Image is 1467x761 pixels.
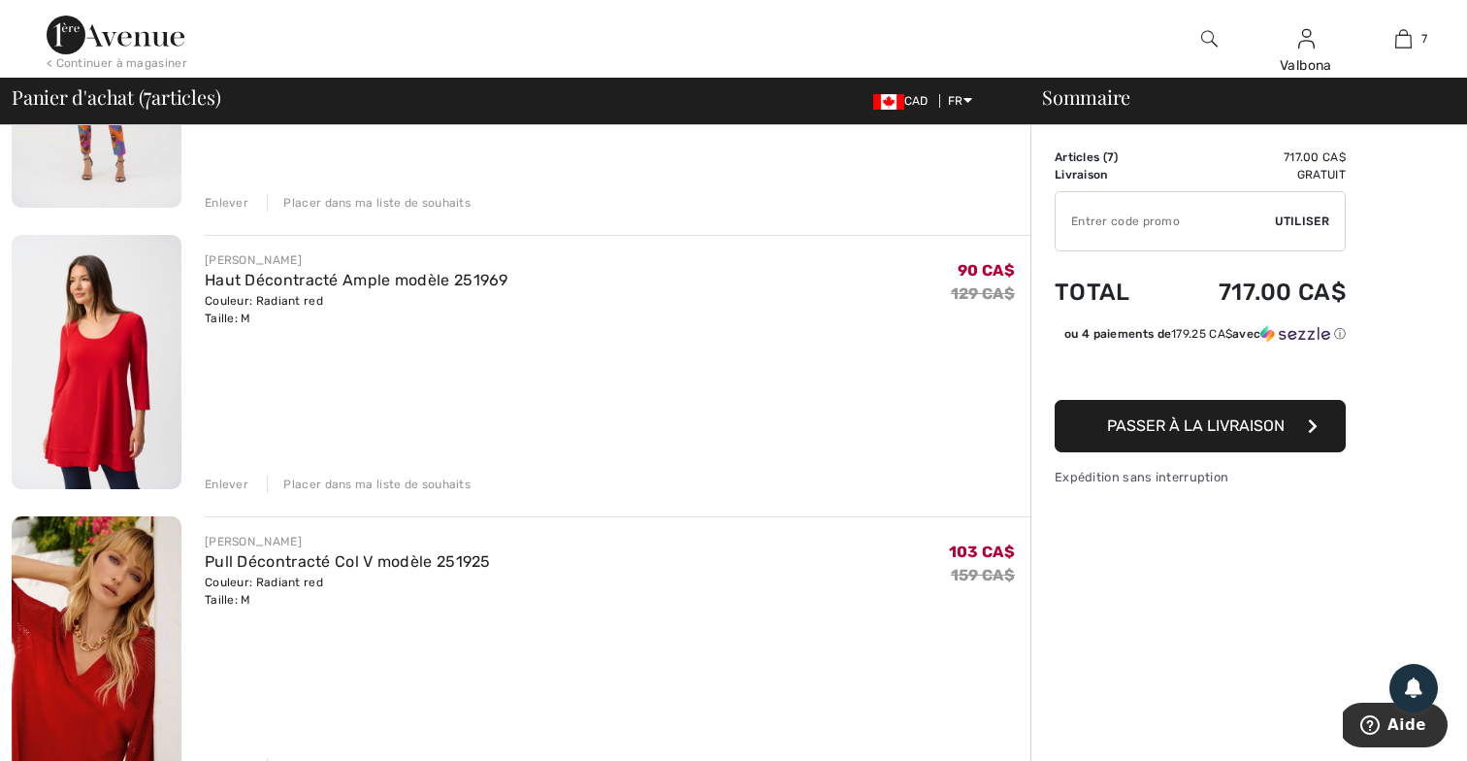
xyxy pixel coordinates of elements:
span: FR [948,94,972,108]
div: Enlever [205,194,248,212]
div: Sommaire [1019,87,1455,107]
input: Code promo [1056,192,1275,250]
span: CAD [873,94,936,108]
button: Passer à la livraison [1055,400,1346,452]
img: Haut Décontracté Ample modèle 251969 [12,235,181,489]
div: [PERSON_NAME] [205,533,491,550]
a: Haut Décontracté Ample modèle 251969 [205,271,508,289]
span: 90 CA$ [958,261,1015,280]
a: Se connecter [1298,29,1315,48]
div: Enlever [205,476,248,493]
div: Placer dans ma liste de souhaits [267,476,471,493]
div: Placer dans ma liste de souhaits [267,194,471,212]
img: Mon panier [1395,27,1412,50]
td: 717.00 CA$ [1162,149,1346,166]
iframe: PayPal-paypal [1055,349,1346,393]
span: 7 [1107,150,1114,164]
td: Livraison [1055,166,1162,183]
span: 7 [1421,30,1427,48]
span: 7 [144,83,151,108]
span: 179.25 CA$ [1171,327,1232,341]
div: < Continuer à magasiner [47,54,187,72]
td: Articles ( ) [1055,149,1162,166]
img: 1ère Avenue [47,16,184,54]
div: Valbona [1258,55,1353,76]
s: 129 CA$ [951,284,1015,303]
span: Passer à la livraison [1107,416,1285,435]
iframe: Ouvre un widget dans lequel vous pouvez trouver plus d’informations [1343,703,1448,751]
s: 159 CA$ [951,566,1015,584]
span: Panier d'achat ( articles) [12,87,220,107]
div: Couleur: Radiant red Taille: M [205,292,508,327]
img: recherche [1201,27,1218,50]
a: 7 [1355,27,1451,50]
div: ou 4 paiements de179.25 CA$avecSezzle Cliquez pour en savoir plus sur Sezzle [1055,325,1346,349]
img: Mes infos [1298,27,1315,50]
div: ou 4 paiements de avec [1064,325,1346,343]
a: Pull Décontracté Col V modèle 251925 [205,552,491,571]
span: 103 CA$ [949,543,1015,561]
div: [PERSON_NAME] [205,251,508,269]
span: Utiliser [1275,213,1329,230]
div: Expédition sans interruption [1055,468,1346,486]
td: Gratuit [1162,166,1346,183]
img: Sezzle [1260,325,1330,343]
img: Canadian Dollar [873,94,904,110]
td: 717.00 CA$ [1162,259,1346,325]
div: Couleur: Radiant red Taille: M [205,574,491,609]
td: Total [1055,259,1162,325]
